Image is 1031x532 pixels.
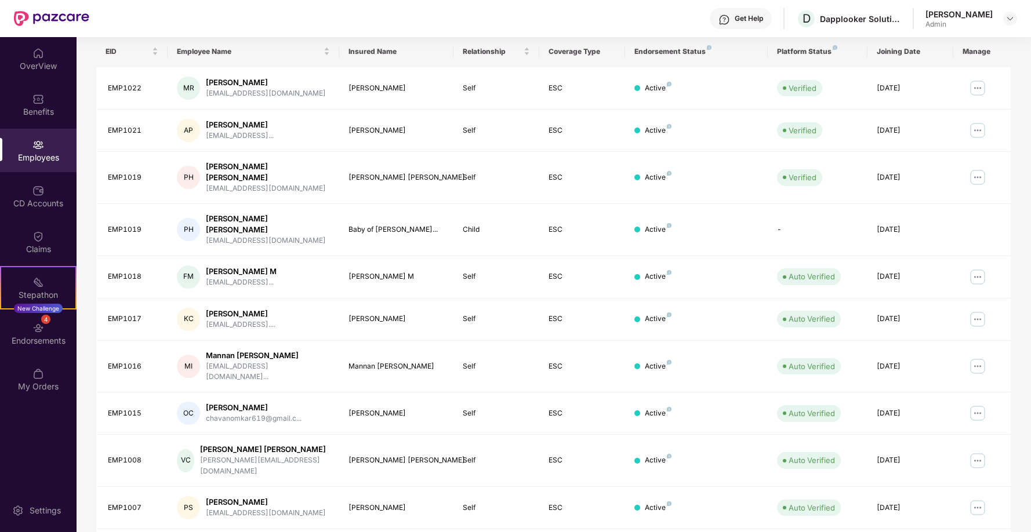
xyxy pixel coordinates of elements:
div: [DATE] [877,502,944,513]
div: EMP1019 [108,224,158,235]
img: svg+xml;base64,PHN2ZyB4bWxucz0iaHR0cDovL3d3dy53My5vcmcvMjAwMC9zdmciIHdpZHRoPSI4IiBoZWlnaHQ9IjgiIH... [707,45,711,50]
div: EMP1017 [108,314,158,325]
div: [PERSON_NAME] [348,83,444,94]
div: Active [645,314,671,325]
div: ESC [549,224,616,235]
img: svg+xml;base64,PHN2ZyBpZD0iQmVuZWZpdHMiIHhtbG5zPSJodHRwOi8vd3d3LnczLm9yZy8yMDAwL3N2ZyIgd2lkdGg9Ij... [32,93,44,105]
div: [PERSON_NAME] M [206,266,277,277]
div: EMP1016 [108,361,158,372]
div: Get Help [735,14,763,23]
th: EID [96,36,168,67]
div: Self [463,125,530,136]
div: Active [645,172,671,183]
th: Joining Date [867,36,953,67]
div: [DATE] [877,125,944,136]
div: [DATE] [877,361,944,372]
img: svg+xml;base64,PHN2ZyB4bWxucz0iaHR0cDovL3d3dy53My5vcmcvMjAwMC9zdmciIHdpZHRoPSI4IiBoZWlnaHQ9IjgiIH... [667,454,671,458]
div: ESC [549,502,616,513]
div: [EMAIL_ADDRESS]... [206,277,277,288]
div: Self [463,271,530,282]
div: ESC [549,172,616,183]
div: [PERSON_NAME] [206,497,326,508]
div: Platform Status [777,47,858,56]
div: [PERSON_NAME] [PERSON_NAME] [200,444,330,455]
img: manageButton [968,79,987,97]
div: KC [177,308,200,331]
div: ESC [549,125,616,136]
div: [EMAIL_ADDRESS][DOMAIN_NAME] [206,235,330,246]
img: svg+xml;base64,PHN2ZyB4bWxucz0iaHR0cDovL3d3dy53My5vcmcvMjAwMC9zdmciIHdpZHRoPSI4IiBoZWlnaHQ9IjgiIH... [667,171,671,176]
div: MR [177,76,200,100]
div: ESC [549,455,616,466]
div: Self [463,361,530,372]
img: manageButton [968,498,987,517]
div: Self [463,502,530,513]
div: Verified [789,125,816,136]
th: Insured Name [339,36,453,67]
div: Stepathon [1,289,75,301]
div: MI [177,355,200,378]
img: svg+xml;base64,PHN2ZyB4bWxucz0iaHR0cDovL3d3dy53My5vcmcvMjAwMC9zdmciIHdpZHRoPSI4IiBoZWlnaHQ9IjgiIH... [667,223,671,228]
th: Manage [953,36,1011,67]
div: ESC [549,361,616,372]
div: ESC [549,271,616,282]
img: svg+xml;base64,PHN2ZyBpZD0iRHJvcGRvd24tMzJ4MzIiIHhtbG5zPSJodHRwOi8vd3d3LnczLm9yZy8yMDAwL3N2ZyIgd2... [1005,14,1015,23]
div: 4 [41,315,50,324]
div: Baby of [PERSON_NAME]... [348,224,444,235]
div: EMP1015 [108,408,158,419]
span: D [803,12,811,25]
div: EMP1008 [108,455,158,466]
img: svg+xml;base64,PHN2ZyB4bWxucz0iaHR0cDovL3d3dy53My5vcmcvMjAwMC9zdmciIHdpZHRoPSI4IiBoZWlnaHQ9IjgiIH... [667,407,671,411]
div: EMP1022 [108,83,158,94]
div: Auto Verified [789,407,835,419]
div: [PERSON_NAME] [PERSON_NAME] [206,161,330,183]
div: [PERSON_NAME] [206,119,274,130]
img: manageButton [968,404,987,422]
img: svg+xml;base64,PHN2ZyB4bWxucz0iaHR0cDovL3d3dy53My5vcmcvMjAwMC9zdmciIHdpZHRoPSI4IiBoZWlnaHQ9IjgiIH... [667,82,671,86]
div: Endorsement Status [634,47,758,56]
img: manageButton [968,168,987,187]
img: svg+xml;base64,PHN2ZyB4bWxucz0iaHR0cDovL3d3dy53My5vcmcvMjAwMC9zdmciIHdpZHRoPSI4IiBoZWlnaHQ9IjgiIH... [833,45,837,50]
div: Auto Verified [789,271,835,282]
th: Employee Name [168,36,339,67]
div: Active [645,455,671,466]
img: svg+xml;base64,PHN2ZyBpZD0iQ0RfQWNjb3VudHMiIGRhdGEtbmFtZT0iQ0QgQWNjb3VudHMiIHhtbG5zPSJodHRwOi8vd3... [32,185,44,196]
div: Active [645,502,671,513]
img: svg+xml;base64,PHN2ZyBpZD0iQ2xhaW0iIHhtbG5zPSJodHRwOi8vd3d3LnczLm9yZy8yMDAwL3N2ZyIgd2lkdGg9IjIwIi... [32,231,44,242]
div: [PERSON_NAME] [348,314,444,325]
div: Active [645,408,671,419]
img: svg+xml;base64,PHN2ZyBpZD0iTXlfT3JkZXJzIiBkYXRhLW5hbWU9Ik15IE9yZGVycyIgeG1sbnM9Imh0dHA6Ly93d3cudz... [32,368,44,380]
td: - [768,204,867,256]
div: [PERSON_NAME] [206,77,326,88]
div: [EMAIL_ADDRESS].... [206,319,275,330]
img: manageButton [968,268,987,286]
img: manageButton [968,310,987,329]
div: New Challenge [14,304,63,313]
div: [PERSON_NAME] [348,502,444,513]
div: [EMAIL_ADDRESS]... [206,130,274,141]
div: [EMAIL_ADDRESS][DOMAIN_NAME]... [206,361,330,383]
div: Self [463,455,530,466]
div: [DATE] [877,224,944,235]
div: PS [177,496,200,519]
img: svg+xml;base64,PHN2ZyBpZD0iSGVscC0zMngzMiIgeG1sbnM9Imh0dHA6Ly93d3cudzMub3JnLzIwMDAvc3ZnIiB3aWR0aD... [718,14,730,25]
div: [EMAIL_ADDRESS][DOMAIN_NAME] [206,508,326,519]
img: manageButton [968,451,987,470]
div: [PERSON_NAME] [PERSON_NAME] [348,172,444,183]
div: Active [645,125,671,136]
div: [PERSON_NAME] [348,125,444,136]
div: Verified [789,82,816,94]
div: Verified [789,172,816,183]
div: Self [463,83,530,94]
div: Active [645,271,671,282]
img: svg+xml;base64,PHN2ZyBpZD0iRW1wbG95ZWVzIiB4bWxucz0iaHR0cDovL3d3dy53My5vcmcvMjAwMC9zdmciIHdpZHRoPS... [32,139,44,151]
div: Auto Verified [789,313,835,325]
div: [EMAIL_ADDRESS][DOMAIN_NAME] [206,88,326,99]
div: [PERSON_NAME] [925,9,993,20]
div: Self [463,314,530,325]
div: Self [463,172,530,183]
span: Relationship [463,47,521,56]
div: ESC [549,83,616,94]
div: ESC [549,314,616,325]
div: [DATE] [877,455,944,466]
